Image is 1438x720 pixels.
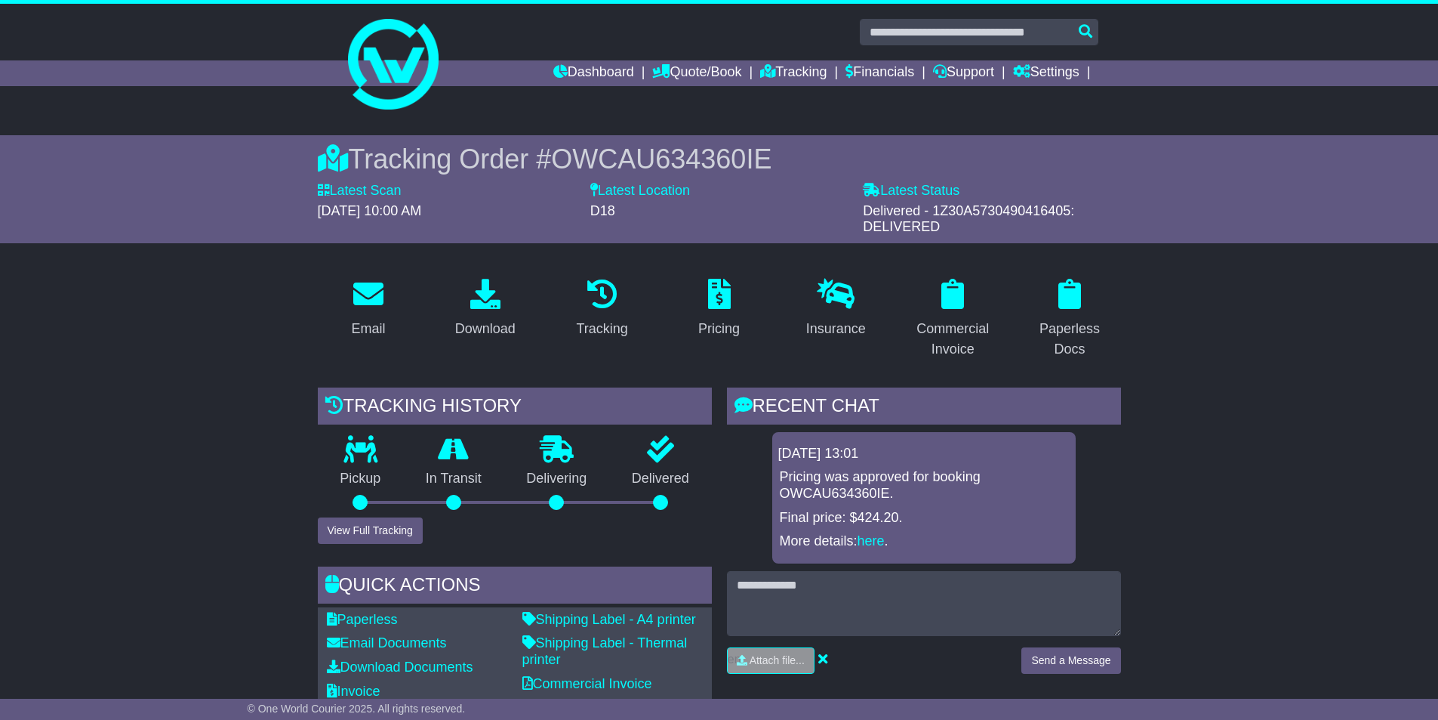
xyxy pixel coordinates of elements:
[318,203,422,218] span: [DATE] 10:00 AM
[327,612,398,627] a: Paperless
[652,60,741,86] a: Quote/Book
[863,203,1074,235] span: Delivered - 1Z30A5730490416405: DELIVERED
[845,60,914,86] a: Financials
[318,143,1121,175] div: Tracking Order #
[318,518,423,544] button: View Full Tracking
[318,183,402,199] label: Latest Scan
[760,60,827,86] a: Tracking
[727,388,1121,428] div: RECENT CHAT
[341,273,395,345] a: Email
[327,684,380,699] a: Invoice
[778,446,1070,462] div: [DATE] 13:01
[327,635,447,650] a: Email Documents
[688,273,750,345] a: Pricing
[1019,273,1121,365] a: Paperless Docs
[698,319,740,339] div: Pricing
[609,471,712,487] p: Delivered
[858,533,885,548] a: here
[780,510,1068,527] p: Final price: $424.20.
[1029,319,1111,360] div: Paperless Docs
[318,567,712,607] div: Quick Actions
[566,273,637,345] a: Tracking
[553,60,634,86] a: Dashboard
[318,471,404,487] p: Pickup
[504,471,610,487] p: Delivering
[318,388,712,428] div: Tracking history
[1021,647,1120,674] button: Send a Message
[351,319,385,339] div: Email
[590,203,615,218] span: D18
[902,273,1004,365] a: Commercial Invoice
[248,703,466,715] span: © One World Courier 2025. All rights reserved.
[806,319,866,339] div: Insurance
[912,319,994,360] div: Commercial Invoice
[522,676,652,691] a: Commercial Invoice
[551,144,771,175] span: OWCAU634360IE
[445,273,525,345] a: Download
[1013,60,1079,86] a: Settings
[522,612,696,627] a: Shipping Label - A4 printer
[327,660,473,675] a: Download Documents
[933,60,994,86] a: Support
[455,319,516,339] div: Download
[522,635,688,667] a: Shipping Label - Thermal printer
[780,469,1068,502] p: Pricing was approved for booking OWCAU634360IE.
[796,273,876,345] a: Insurance
[403,471,504,487] p: In Transit
[576,319,627,339] div: Tracking
[780,533,1068,550] p: More details: .
[863,183,959,199] label: Latest Status
[590,183,690,199] label: Latest Location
